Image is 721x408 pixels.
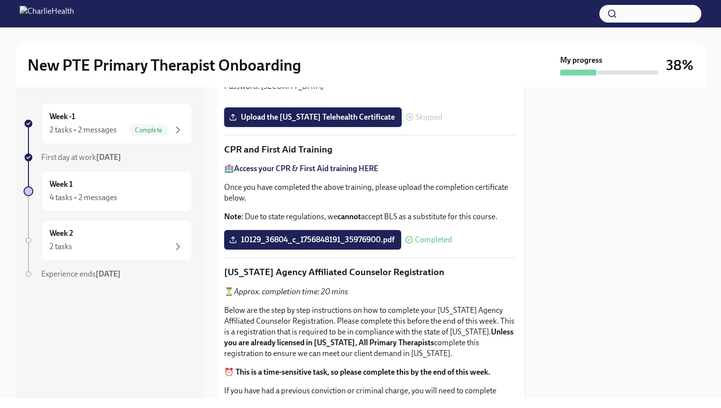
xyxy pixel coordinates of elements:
[224,286,516,297] p: ⏳
[24,103,192,144] a: Week -12 tasks • 2 messagesComplete
[24,171,192,212] a: Week 14 tasks • 2 messages
[50,228,73,239] h6: Week 2
[96,153,121,162] strong: [DATE]
[224,266,516,279] p: [US_STATE] Agency Affiliated Counselor Registration
[24,152,192,163] a: First day at work[DATE]
[560,55,602,66] strong: My progress
[50,192,117,203] div: 4 tasks • 2 messages
[41,269,121,279] span: Experience ends
[224,327,514,347] strong: Unless you are already licensed in [US_STATE], All Primary Therapists
[231,235,394,245] span: 10129_36804_c_1756848191_35976900.pdf
[224,163,516,174] p: 🏥
[224,107,402,127] label: Upload the [US_STATE] Telehealth Certificate
[50,179,73,190] h6: Week 1
[415,236,452,244] span: Completed
[24,220,192,261] a: Week 22 tasks
[224,305,516,359] p: Below are the step by step instructions on how to complete your [US_STATE] Agency Affiliated Coun...
[337,212,361,221] strong: cannot
[50,241,72,252] div: 2 tasks
[224,143,516,156] p: CPR and First Aid Training
[231,112,395,122] span: Upload the [US_STATE] Telehealth Certificate
[224,367,490,377] strong: ⏰ This is a time-sensitive task, so please complete this by the end of this week.
[234,287,348,296] em: Approx. completion time: 20 mins
[224,212,241,221] strong: Note
[224,211,516,222] p: : Due to state regulations, we accept BLS as a substitute for this course.
[666,56,694,74] h3: 38%
[224,230,401,250] label: 10129_36804_c_1756848191_35976900.pdf
[27,55,301,75] h2: New PTE Primary Therapist Onboarding
[20,6,74,22] img: CharlieHealth
[415,113,442,121] span: Skipped
[41,153,121,162] span: First day at work
[224,182,516,204] p: Once you have completed the above training, please upload the completion certificate below.
[96,269,121,279] strong: [DATE]
[129,127,168,134] span: Complete
[234,164,378,173] a: Access your CPR & First Aid training HERE
[50,111,75,122] h6: Week -1
[228,397,287,406] strong: paper application
[50,125,117,135] div: 2 tasks • 2 messages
